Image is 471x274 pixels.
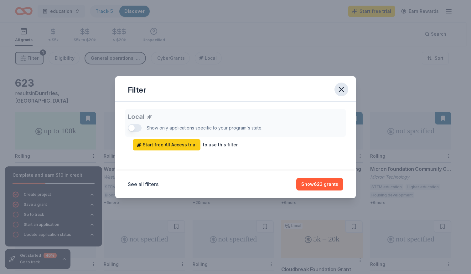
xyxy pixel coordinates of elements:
div: Filter [128,85,146,95]
button: See all filters [128,180,158,188]
div: to use this filter. [203,141,239,149]
span: Start free All Access trial [137,141,197,149]
a: Start free All Access trial [133,139,200,150]
button: Show623 grants [296,178,343,190]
